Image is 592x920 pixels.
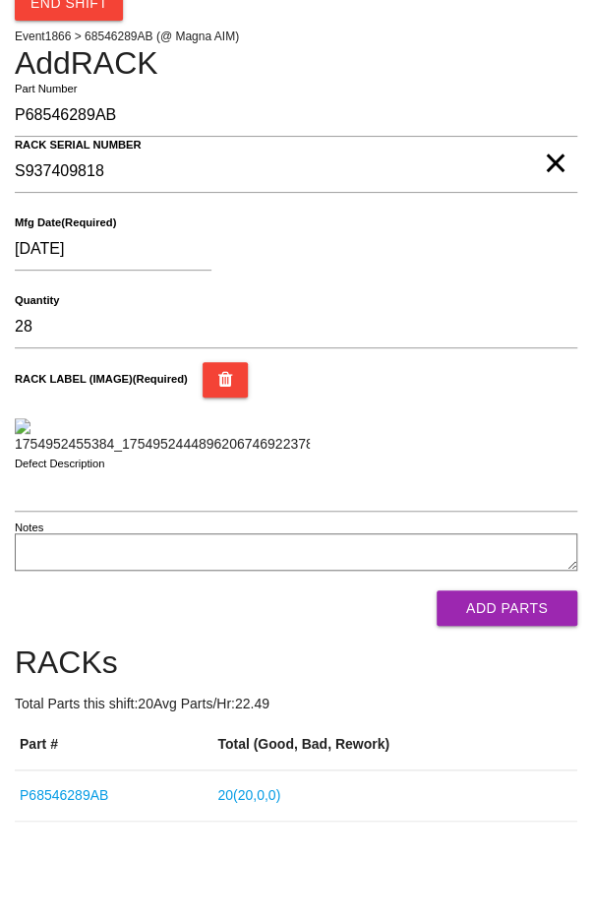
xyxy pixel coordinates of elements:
a: 20(20,0,0) [217,787,280,803]
h4: Add RACK [15,46,577,81]
label: Part Number [15,81,77,97]
input: Required [15,306,577,348]
label: Notes [15,520,43,536]
a: P68546289AB [20,787,108,803]
b: Quantity [15,294,59,307]
b: RACK LABEL (IMAGE) (Required) [15,373,188,385]
input: Required [15,151,577,193]
button: RACK LABEL (IMAGE)(Required) [203,362,249,398]
p: Total Parts this shift: 20 Avg Parts/Hr: 22.49 [15,694,577,714]
input: Required [15,94,577,137]
th: Part # [15,719,212,770]
span: Clear Input [543,124,567,163]
label: Defect Description [15,456,105,472]
button: Add Parts [437,590,577,626]
th: Total (Good, Bad, Rework) [212,719,577,770]
b: RACK SERIAL NUMBER [15,139,142,152]
span: Event 1866 > 68546289AB (@ Magna AIM) [15,30,239,43]
img: 1754952455384_17549524448962067469223784023571.jpg [15,418,310,455]
h4: RACKs [15,645,577,680]
input: Pick a Date [15,228,211,271]
b: Mfg Date (Required) [15,216,116,229]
